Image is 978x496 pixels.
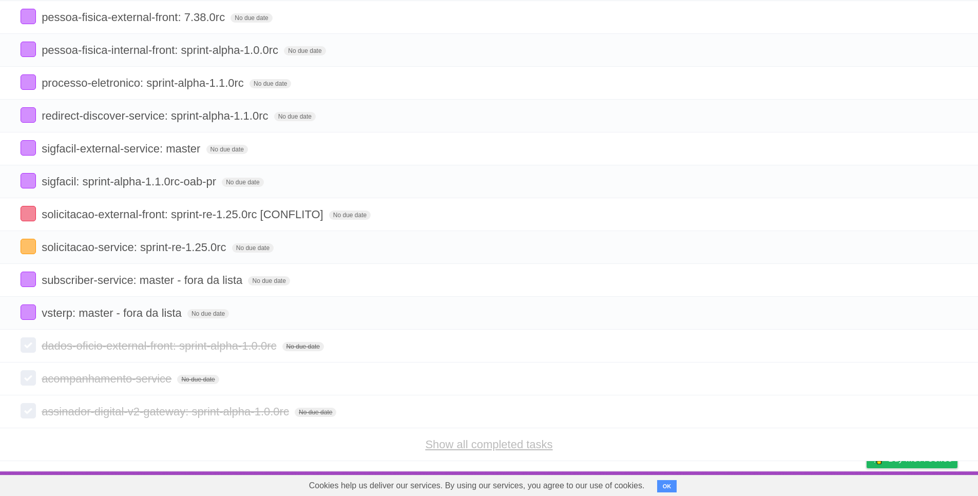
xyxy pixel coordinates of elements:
[42,142,203,155] span: sigfacil-external-service: master
[42,339,279,352] span: dados-oficio-external-front: sprint-alpha-1.0.0rc
[42,175,219,188] span: sigfacil: sprint-alpha-1.1.0rc-oab-pr
[893,474,957,493] a: Suggest a feature
[42,274,245,287] span: subscriber-service: master - fora da lista
[818,474,841,493] a: Terms
[42,77,246,89] span: processo-eletronico: sprint-alpha-1.1.0rc
[42,11,227,24] span: pessoa-fisica-external-front: 7.38.0rc
[329,211,371,220] span: No due date
[657,480,677,492] button: OK
[853,474,880,493] a: Privacy
[231,13,272,23] span: No due date
[299,475,655,496] span: Cookies help us deliver our services. By using our services, you agree to our use of cookies.
[42,208,326,221] span: solicitacao-external-front: sprint-re-1.25.0rc [CONFLITO]
[42,241,228,254] span: solicitacao-service: sprint-re-1.25.0rc
[730,474,752,493] a: About
[42,44,281,56] span: pessoa-fisica-internal-front: sprint-alpha-1.0.0rc
[295,408,336,417] span: No due date
[206,145,248,154] span: No due date
[425,438,552,451] a: Show all completed tasks
[21,403,36,418] label: Done
[21,239,36,254] label: Done
[42,109,271,122] span: redirect-discover-service: sprint-alpha-1.1.0rc
[21,337,36,353] label: Done
[250,79,291,88] span: No due date
[222,178,263,187] span: No due date
[764,474,806,493] a: Developers
[21,107,36,123] label: Done
[177,375,219,384] span: No due date
[21,74,36,90] label: Done
[187,309,229,318] span: No due date
[248,276,290,285] span: No due date
[284,46,325,55] span: No due date
[888,450,952,468] span: Buy me a coffee
[42,372,174,385] span: acompanhamento-service
[274,112,316,121] span: No due date
[21,9,36,24] label: Done
[21,304,36,320] label: Done
[282,342,324,351] span: No due date
[42,405,292,418] span: assinador-digital-v2-gateway: sprint-alpha-1.0.0rc
[21,173,36,188] label: Done
[21,42,36,57] label: Done
[21,206,36,221] label: Done
[21,272,36,287] label: Done
[232,243,274,253] span: No due date
[42,307,184,319] span: vsterp: master - fora da lista
[21,140,36,156] label: Done
[21,370,36,386] label: Done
